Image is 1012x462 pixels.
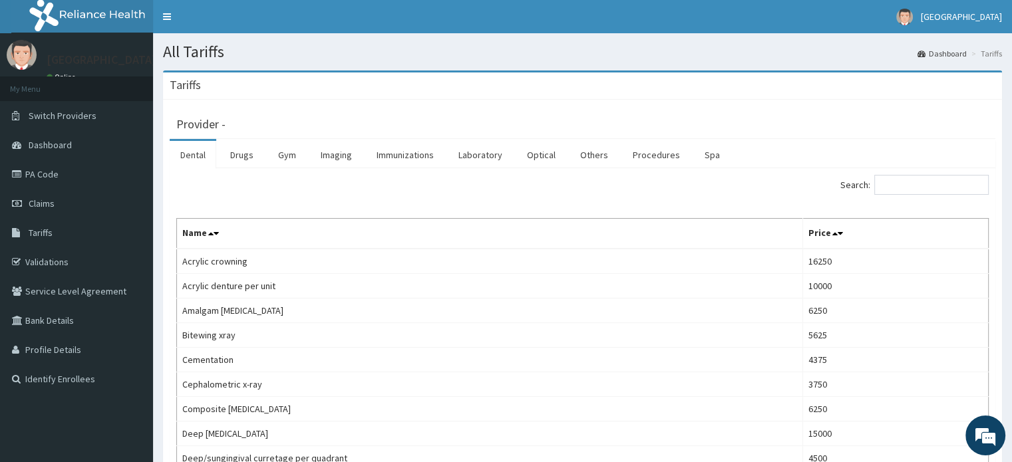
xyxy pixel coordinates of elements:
td: 4375 [802,348,988,372]
img: User Image [896,9,913,25]
td: Cementation [177,348,803,372]
span: [GEOGRAPHIC_DATA] [921,11,1002,23]
td: Acrylic crowning [177,249,803,274]
td: 16250 [802,249,988,274]
a: Spa [694,141,731,169]
span: Tariffs [29,227,53,239]
td: Acrylic denture per unit [177,274,803,298]
td: 6250 [802,298,988,323]
td: 10000 [802,274,988,298]
a: Gym [267,141,307,169]
a: Dental [170,141,216,169]
p: [GEOGRAPHIC_DATA] [47,54,156,66]
td: 3750 [802,372,988,397]
span: Switch Providers [29,110,96,122]
a: Procedures [622,141,691,169]
td: 15000 [802,421,988,446]
a: Optical [516,141,566,169]
a: Drugs [220,141,264,169]
a: Dashboard [918,48,967,59]
a: Online [47,72,79,82]
a: Laboratory [448,141,513,169]
h1: All Tariffs [163,43,1002,60]
span: Claims [29,197,55,209]
td: Cephalometric x-ray [177,372,803,397]
a: Others [570,141,619,169]
a: Immunizations [366,141,444,169]
td: Bitewing xray [177,323,803,348]
h3: Tariffs [170,79,201,91]
a: Imaging [310,141,363,169]
label: Search: [840,175,989,195]
th: Name [177,219,803,249]
td: Composite [MEDICAL_DATA] [177,397,803,421]
th: Price [802,219,988,249]
span: Dashboard [29,139,72,151]
td: Deep [MEDICAL_DATA] [177,421,803,446]
td: 5625 [802,323,988,348]
td: Amalgam [MEDICAL_DATA] [177,298,803,323]
li: Tariffs [968,48,1002,59]
input: Search: [874,175,989,195]
h3: Provider - [176,118,226,130]
img: User Image [7,40,37,70]
td: 6250 [802,397,988,421]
